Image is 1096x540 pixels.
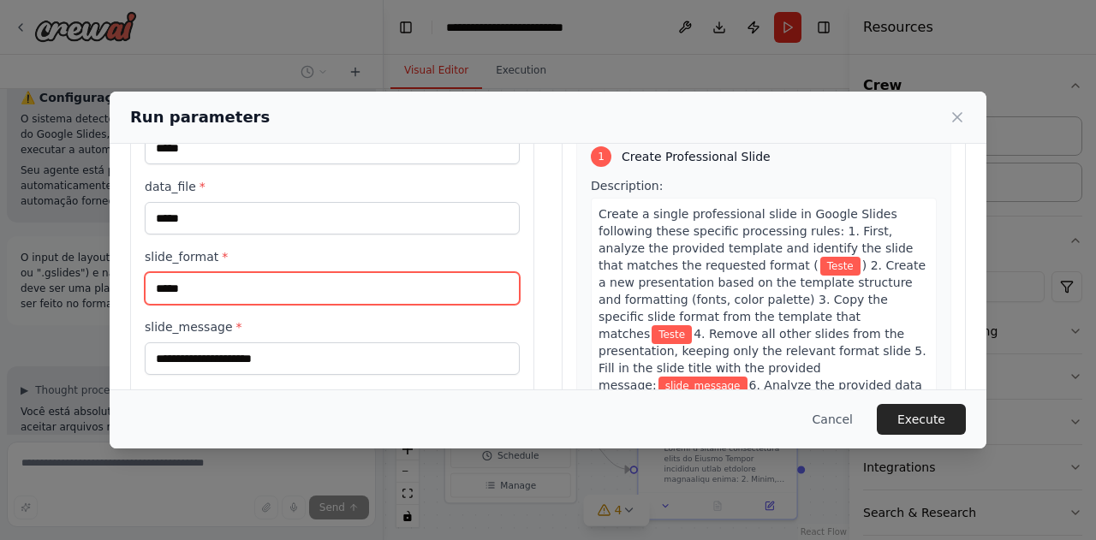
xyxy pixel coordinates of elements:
span: 4. Remove all other slides from the presentation, keeping only the relevant format slide 5. Fill ... [599,327,926,392]
button: Execute [877,404,966,435]
span: Variable: slide_format [820,257,861,276]
span: 6. Analyze the provided data ( [599,378,922,409]
label: data_file [145,178,520,195]
button: Cancel [799,404,867,435]
span: ) 2. Create a new presentation based on the template structure and formatting (fonts, color palet... [599,258,926,341]
label: slide_format [145,248,520,265]
span: Variable: slide_format [652,325,692,344]
label: slide_message [145,318,520,335]
span: Create a single professional slide in Google Slides following these specific processing rules: 1.... [599,207,913,272]
div: 1 [591,146,611,167]
span: Description: [591,179,663,193]
span: Create Professional Slide [622,148,771,165]
h2: Run parameters [130,105,270,129]
span: Variable: slide_message [658,377,748,395]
